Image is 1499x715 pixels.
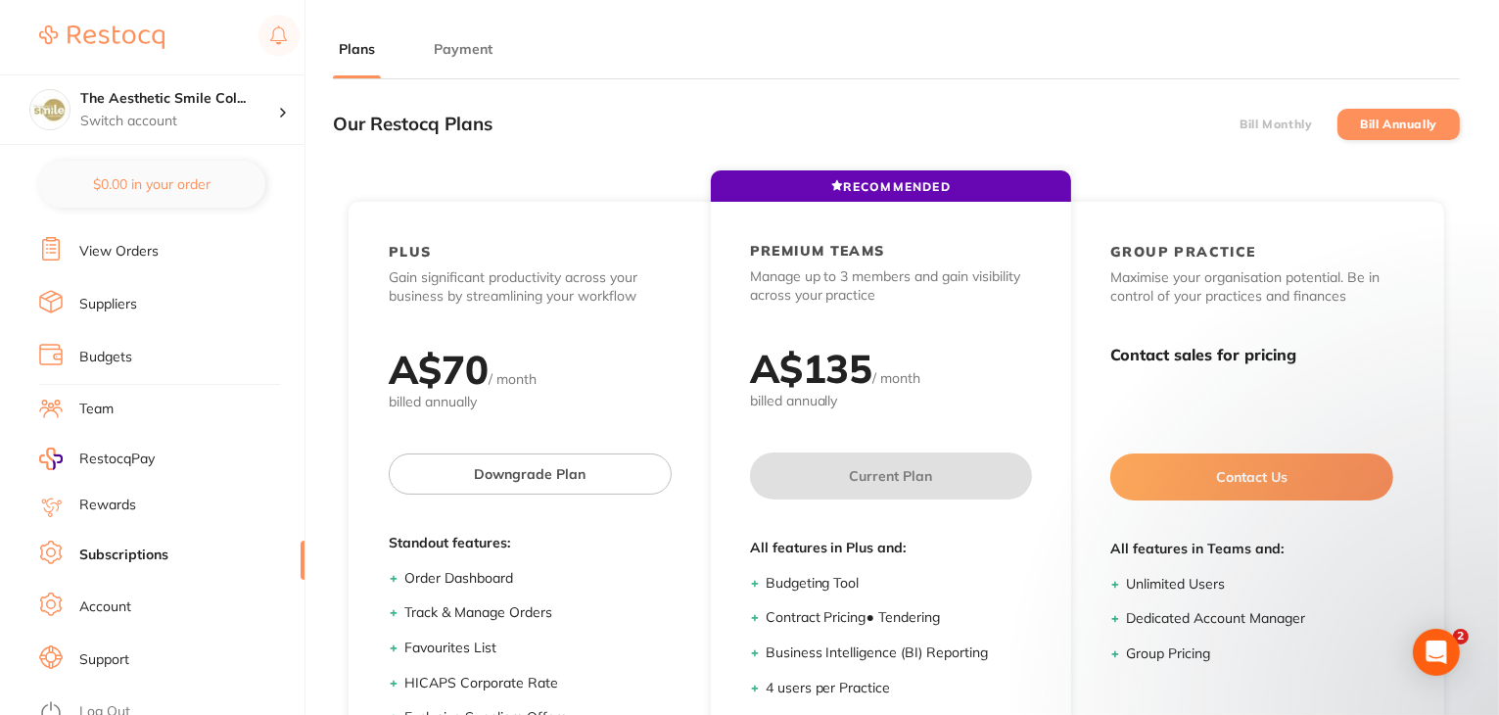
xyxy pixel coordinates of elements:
h2: PLUS [389,243,432,261]
span: / month [489,370,537,388]
img: The Aesthetic Smile Collective [30,90,70,129]
span: 2 [1453,629,1469,644]
h3: Contact sales for pricing [1110,346,1393,364]
div: Open Intercom Messenger [1413,629,1460,676]
button: Contact Us [1110,453,1393,500]
h2: PREMIUM TEAMS [750,242,885,260]
button: Plans [333,40,381,59]
li: Order Dashboard [404,569,672,589]
h3: Our Restocq Plans [333,114,492,135]
h2: GROUP PRACTICE [1110,243,1256,261]
a: Suppliers [79,295,137,314]
li: HICAPS Corporate Rate [404,674,672,693]
span: billed annually [389,393,672,412]
button: Downgrade Plan [389,453,672,495]
a: Account [79,597,131,617]
li: Unlimited Users [1126,575,1393,595]
p: Switch account [80,112,278,131]
button: Payment [428,40,498,59]
span: billed annually [750,392,1033,411]
span: / month [873,369,921,387]
a: View Orders [79,242,159,262]
label: Bill Monthly [1240,118,1312,131]
button: Current Plan [750,453,1033,500]
img: RestocqPay [39,448,63,470]
p: Manage up to 3 members and gain visibility across your practice [750,267,1033,306]
span: All features in Teams and: [1110,540,1393,559]
a: Support [79,650,129,670]
label: Bill Annually [1360,118,1437,131]
p: Maximise your organisation potential. Be in control of your practices and finances [1110,268,1393,307]
span: RestocqPay [79,450,155,469]
button: $0.00 in your order [39,161,265,208]
p: Gain significant productivity across your business by streamlining your workflow [389,268,672,307]
li: 4 users per Practice [766,679,1033,698]
span: RECOMMENDED [831,179,951,194]
li: Business Intelligence (BI) Reporting [766,643,1033,663]
a: Subscriptions [79,546,168,565]
li: Dedicated Account Manager [1126,609,1393,629]
a: Rewards [79,496,136,515]
h4: The Aesthetic Smile Collective [80,89,278,109]
h2: A$ 135 [750,344,873,393]
span: Standout features: [389,534,672,553]
a: Team [79,400,114,419]
a: RestocqPay [39,448,155,470]
li: Group Pricing [1126,644,1393,664]
h2: A$ 70 [389,345,489,394]
a: Budgets [79,348,132,367]
li: Budgeting Tool [766,574,1033,594]
li: Contract Pricing ● Tendering [766,608,1033,628]
li: Favourites List [404,639,672,658]
span: All features in Plus and: [750,539,1033,558]
a: Restocq Logo [39,15,164,60]
li: Track & Manage Orders [404,603,672,623]
img: Restocq Logo [39,25,164,49]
